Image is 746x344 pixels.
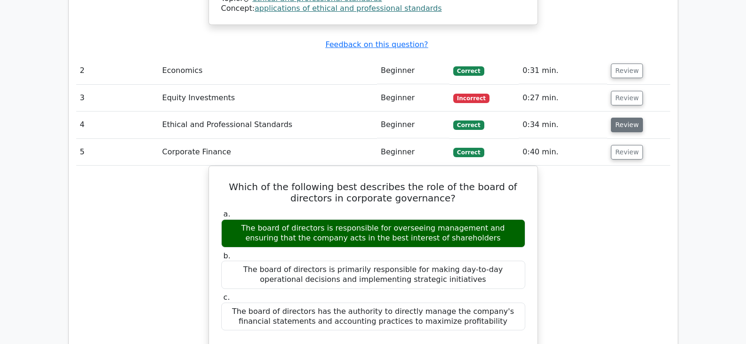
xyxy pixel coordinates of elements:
td: Beginner [377,112,449,138]
td: Ethical and Professional Standards [159,112,377,138]
td: Equity Investments [159,85,377,112]
td: 0:40 min. [519,139,607,166]
span: Correct [453,148,484,157]
span: Correct [453,120,484,130]
span: a. [224,209,231,218]
button: Review [611,91,643,105]
td: Beginner [377,85,449,112]
span: c. [224,293,230,302]
h5: Which of the following best describes the role of the board of directors in corporate governance? [220,181,526,204]
td: 3 [76,85,159,112]
button: Review [611,64,643,78]
td: 4 [76,112,159,138]
div: Concept: [221,4,525,14]
td: 5 [76,139,159,166]
td: Economics [159,57,377,84]
span: Incorrect [453,94,489,103]
a: applications of ethical and professional standards [255,4,442,13]
td: Beginner [377,57,449,84]
td: 2 [76,57,159,84]
span: Correct [453,66,484,76]
td: 0:27 min. [519,85,607,112]
a: Feedback on this question? [325,40,428,49]
td: 0:31 min. [519,57,607,84]
button: Review [611,118,643,132]
td: 0:34 min. [519,112,607,138]
td: Beginner [377,139,449,166]
div: The board of directors is primarily responsible for making day-to-day operational decisions and i... [221,261,525,289]
td: Corporate Finance [159,139,377,166]
div: The board of directors is responsible for overseeing management and ensuring that the company act... [221,219,525,248]
div: The board of directors has the authority to directly manage the company's financial statements an... [221,303,525,331]
span: b. [224,251,231,260]
button: Review [611,145,643,160]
